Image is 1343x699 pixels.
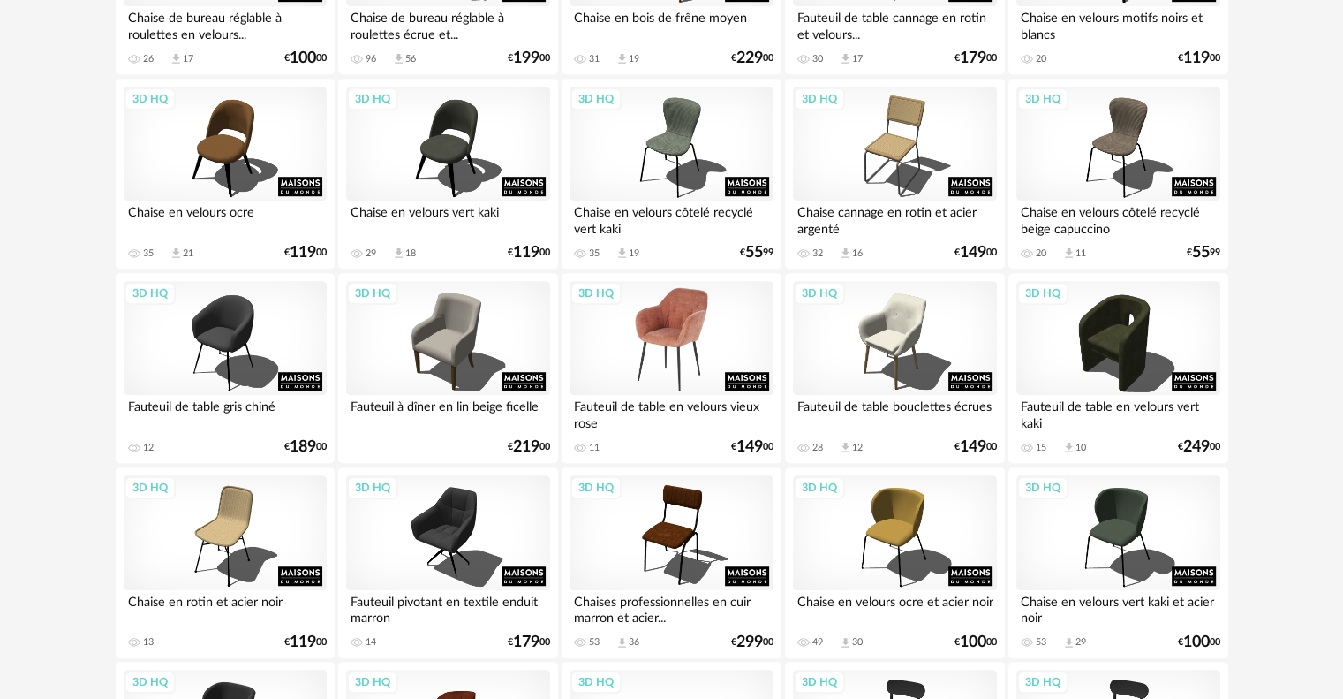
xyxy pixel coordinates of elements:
[366,636,376,649] div: 14
[615,247,629,260] span: Download icon
[143,442,154,454] div: 12
[290,441,316,453] span: 189
[615,636,629,650] span: Download icon
[338,467,557,658] a: 3D HQ Fauteuil pivotant en textile enduit marron 14 €17900
[124,87,176,110] div: 3D HQ
[1008,79,1227,270] a: 3D HQ Chaise en velours côtelé recyclé beige capuccino 20 Download icon 11 €5599
[785,79,1004,270] a: 3D HQ Chaise cannage en rotin et acier argenté 32 Download icon 16 €14900
[143,247,154,260] div: 35
[1017,476,1068,499] div: 3D HQ
[954,247,997,259] div: € 00
[793,201,996,236] div: Chaise cannage en rotin et acier argenté
[347,282,398,305] div: 3D HQ
[405,53,416,65] div: 56
[508,247,550,259] div: € 00
[852,442,863,454] div: 12
[736,636,763,649] span: 299
[392,52,405,65] span: Download icon
[1062,441,1075,454] span: Download icon
[1183,441,1210,453] span: 249
[508,441,550,453] div: € 00
[170,247,183,260] span: Download icon
[366,53,376,65] div: 96
[839,247,852,260] span: Download icon
[785,467,1004,658] a: 3D HQ Chaise en velours ocre et acier noir 49 Download icon 30 €10000
[960,441,986,453] span: 149
[513,52,539,65] span: 199
[740,247,773,259] div: € 99
[347,671,398,694] div: 3D HQ
[170,52,183,65] span: Download icon
[589,53,600,65] div: 31
[1017,671,1068,694] div: 3D HQ
[1016,395,1219,430] div: Fauteuil de table en velours vert kaki
[124,590,327,626] div: Chaise en rotin et acier noir
[284,52,327,65] div: € 00
[852,53,863,65] div: 17
[508,52,550,65] div: € 00
[570,201,773,236] div: Chaise en velours côtelé recyclé vert kaki
[960,247,986,259] span: 149
[124,201,327,236] div: Chaise en velours ocre
[1036,247,1046,260] div: 20
[290,636,316,649] span: 119
[508,636,550,649] div: € 00
[1075,442,1086,454] div: 10
[1016,201,1219,236] div: Chaise en velours côtelé recyclé beige capuccino
[736,441,763,453] span: 149
[290,52,316,65] span: 100
[513,441,539,453] span: 219
[1036,442,1046,454] div: 15
[366,247,376,260] div: 29
[143,636,154,649] div: 13
[124,476,176,499] div: 3D HQ
[405,247,416,260] div: 18
[284,441,327,453] div: € 00
[562,79,781,270] a: 3D HQ Chaise en velours côtelé recyclé vert kaki 35 Download icon 19 €5599
[1016,6,1219,42] div: Chaise en velours motifs noirs et blancs
[392,247,405,260] span: Download icon
[116,273,335,464] a: 3D HQ Fauteuil de table gris chiné 12 €18900
[1178,52,1220,65] div: € 00
[570,6,773,42] div: Chaise en bois de frêne moyen
[183,53,193,65] div: 17
[570,395,773,430] div: Fauteuil de table en velours vieux rose
[562,467,781,658] a: 3D HQ Chaises professionnelles en cuir marron et acier... 53 Download icon 36 €29900
[1008,467,1227,658] a: 3D HQ Chaise en velours vert kaki et acier noir 53 Download icon 29 €10000
[143,53,154,65] div: 26
[794,476,845,499] div: 3D HQ
[347,476,398,499] div: 3D HQ
[346,201,549,236] div: Chaise en velours vert kaki
[839,441,852,454] span: Download icon
[1008,273,1227,464] a: 3D HQ Fauteuil de table en velours vert kaki 15 Download icon 10 €24900
[812,247,823,260] div: 32
[589,247,600,260] div: 35
[745,247,763,259] span: 55
[1187,247,1220,259] div: € 99
[290,247,316,259] span: 119
[1062,247,1075,260] span: Download icon
[338,273,557,464] a: 3D HQ Fauteuil à dîner en lin beige ficelle €21900
[1075,247,1086,260] div: 11
[960,52,986,65] span: 179
[124,282,176,305] div: 3D HQ
[812,636,823,649] div: 49
[284,247,327,259] div: € 00
[1183,636,1210,649] span: 100
[954,52,997,65] div: € 00
[629,636,639,649] div: 36
[589,442,600,454] div: 11
[852,247,863,260] div: 16
[839,52,852,65] span: Download icon
[589,636,600,649] div: 53
[562,273,781,464] a: 3D HQ Fauteuil de table en velours vieux rose 11 €14900
[812,442,823,454] div: 28
[812,53,823,65] div: 30
[1016,590,1219,626] div: Chaise en velours vert kaki et acier noir
[785,273,1004,464] a: 3D HQ Fauteuil de table bouclettes écrues 28 Download icon 12 €14900
[570,87,622,110] div: 3D HQ
[570,590,773,626] div: Chaises professionnelles en cuir marron et acier...
[284,636,327,649] div: € 00
[793,395,996,430] div: Fauteuil de table bouclettes écrues
[1036,53,1046,65] div: 20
